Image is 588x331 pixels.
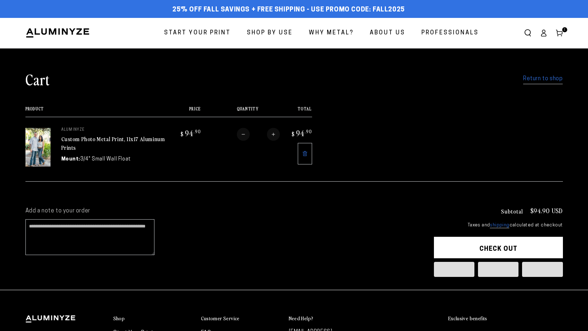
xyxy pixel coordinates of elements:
[201,315,282,322] summary: Customer Service
[180,128,201,138] bdi: 94
[250,128,267,141] input: Quantity for Custom Photo Metal Print, 11x17 Aluminum Prints
[523,74,563,84] a: Return to shop
[25,106,169,117] th: Product
[421,28,479,38] span: Professionals
[298,143,312,164] a: Remove 11"x17" Rectangle White Glossy Aluminyzed Photo
[242,24,298,43] a: Shop By Use
[434,222,563,229] small: Taxes and calculated at checkout
[434,237,563,258] button: Check out
[201,106,280,117] th: Quantity
[25,207,420,215] label: Add a note to your order
[305,128,312,134] sup: .90
[370,28,405,38] span: About Us
[303,24,359,43] a: Why Metal?
[416,24,484,43] a: Professionals
[309,28,354,38] span: Why Metal?
[289,315,314,322] h2: Need Help?
[364,24,411,43] a: About Us
[61,128,169,132] p: aluminyze
[448,315,563,322] summary: Exclusive benefits
[193,128,201,134] sup: .90
[289,315,369,322] summary: Need Help?
[113,315,194,322] summary: Shop
[247,28,293,38] span: Shop By Use
[80,155,131,163] dd: 3/4" Small Wall Float
[172,6,405,14] span: 25% off FALL Savings + Free Shipping - Use Promo Code: FALL2025
[280,106,312,117] th: Total
[501,208,523,214] h3: Subtotal
[164,28,231,38] span: Start Your Print
[448,315,487,322] h2: Exclusive benefits
[564,27,566,32] span: 1
[25,70,50,88] h1: Cart
[61,135,165,152] a: Custom Photo Metal Print, 11x17 Aluminum Prints
[490,223,509,228] a: shipping
[530,207,563,214] p: $94.90 USD
[291,128,312,138] bdi: 94
[292,130,295,138] span: $
[159,24,236,43] a: Start Your Print
[25,128,51,167] img: 11"x17" Rectangle White Glossy Aluminyzed Photo
[25,28,90,38] img: Aluminyze
[61,155,81,163] dt: Mount:
[201,315,240,322] h2: Customer Service
[520,25,536,41] summary: Search our site
[169,106,201,117] th: Price
[113,315,125,322] h2: Shop
[181,130,184,138] span: $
